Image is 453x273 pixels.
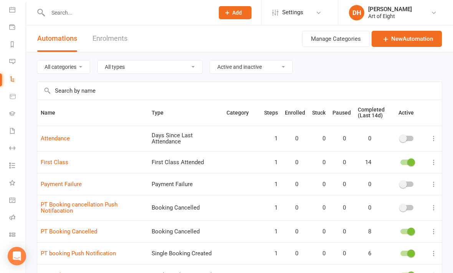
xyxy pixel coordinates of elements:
[41,135,70,142] a: Attendance
[261,100,281,126] th: Steps
[41,108,64,117] button: Name
[41,250,116,257] a: PT booking Push Notification
[9,192,26,210] a: General attendance kiosk mode
[312,159,326,166] span: 0
[285,205,298,211] span: 0
[9,88,26,106] a: Product Sales
[41,181,82,188] a: Payment Failure
[285,135,298,142] span: 0
[312,205,326,211] span: 0
[46,7,209,18] input: Search...
[148,220,223,242] td: Booking Cancelled
[9,37,26,54] a: Reports
[148,100,223,126] th: Type
[264,250,278,257] span: 1
[392,108,422,117] button: Active
[302,31,370,47] button: Manage Categories
[329,100,354,126] th: Paused
[368,6,412,13] div: [PERSON_NAME]
[312,181,326,188] span: 0
[37,82,442,100] input: Search by name
[332,228,346,235] span: 0
[285,159,298,166] span: 0
[264,159,278,166] span: 1
[368,13,412,20] div: Art of Eight
[226,110,257,116] span: Category
[9,19,26,37] a: Payments
[93,25,127,52] a: Enrolments
[332,250,346,257] span: 0
[226,108,257,117] button: Category
[332,159,346,166] span: 0
[8,247,26,265] div: Open Intercom Messenger
[264,181,278,188] span: 1
[37,25,77,52] button: Automations
[148,173,223,195] td: Payment Failure
[312,250,326,257] span: 0
[285,228,298,235] span: 0
[312,135,326,142] span: 0
[232,10,242,16] span: Add
[41,201,117,215] a: PT Booking cancellation Push Notifacation
[9,175,26,192] a: What's New
[332,205,346,211] span: 0
[148,126,223,151] td: Days Since Last Attendance
[358,181,371,188] span: 0
[282,4,303,21] span: Settings
[9,227,26,244] a: Class kiosk mode
[9,210,26,227] a: Roll call kiosk mode
[264,135,278,142] span: 1
[148,151,223,173] td: First Class Attended
[148,242,223,264] td: Single Booking Created
[285,250,298,257] span: 0
[309,100,329,126] th: Stuck
[358,107,385,118] span: Completed (Last 14d)
[358,135,371,142] span: 0
[41,159,68,166] a: First Class
[41,228,97,235] a: PT Booking Cancelled
[332,181,346,188] span: 0
[398,110,414,116] span: Active
[358,250,371,257] span: 6
[358,205,371,211] span: 0
[372,31,442,47] a: NewAutomation
[264,228,278,235] span: 1
[349,5,364,20] div: DH
[332,135,346,142] span: 0
[281,100,309,126] th: Enrolled
[41,110,64,116] span: Name
[285,181,298,188] span: 0
[358,228,371,235] span: 8
[358,159,371,166] span: 14
[264,205,278,211] span: 1
[148,195,223,220] td: Booking Cancelled
[312,228,326,235] span: 0
[219,6,251,19] button: Add
[9,2,26,19] a: Calendar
